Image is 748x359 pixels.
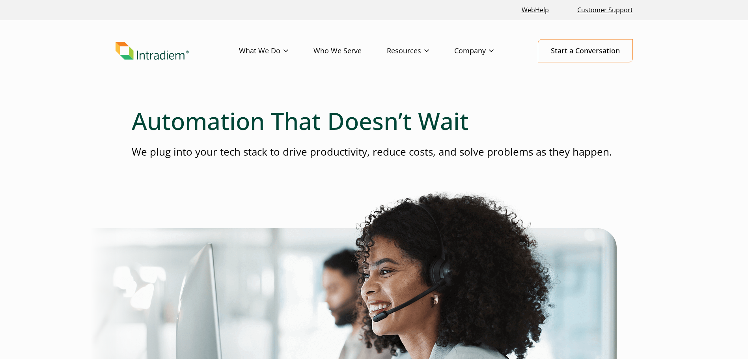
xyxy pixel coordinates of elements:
[538,39,633,62] a: Start a Conversation
[574,2,636,19] a: Customer Support
[313,39,387,62] a: Who We Serve
[132,145,617,159] p: We plug into your tech stack to drive productivity, reduce costs, and solve problems as they happen.
[519,2,552,19] a: Link opens in a new window
[116,42,189,60] img: Intradiem
[132,107,617,135] h1: Automation That Doesn’t Wait
[116,42,239,60] a: Link to homepage of Intradiem
[387,39,454,62] a: Resources
[239,39,313,62] a: What We Do
[454,39,519,62] a: Company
